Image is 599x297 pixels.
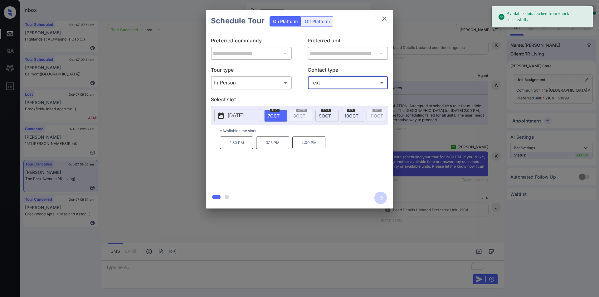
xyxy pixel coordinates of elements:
[315,110,338,122] div: date-select
[214,109,261,122] button: [DATE]
[206,10,270,32] h2: Schedule Tour
[268,113,280,118] span: 7 OCT
[378,12,391,25] button: close
[264,110,287,122] div: date-select
[270,17,301,26] div: On Platform
[270,108,280,112] span: tue
[211,96,388,106] p: Select slot
[220,136,253,149] p: 2:30 PM
[308,66,388,76] p: Contact type
[321,108,331,112] span: thu
[228,112,244,119] p: [DATE]
[319,113,331,118] span: 9 OCT
[341,110,364,122] div: date-select
[256,136,289,149] p: 3:15 PM
[211,37,292,47] p: Preferred community
[498,8,588,26] div: Available slots fetched from knock successfully
[292,136,325,149] p: 4:00 PM
[309,78,387,88] div: Text
[211,66,292,76] p: Tour type
[302,17,333,26] div: Off Platform
[220,125,388,136] p: *Available time slots
[212,78,290,88] div: In Person
[347,108,355,112] span: fri
[371,190,391,206] button: btn-next
[344,113,358,118] span: 10 OCT
[308,37,388,47] p: Preferred unit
